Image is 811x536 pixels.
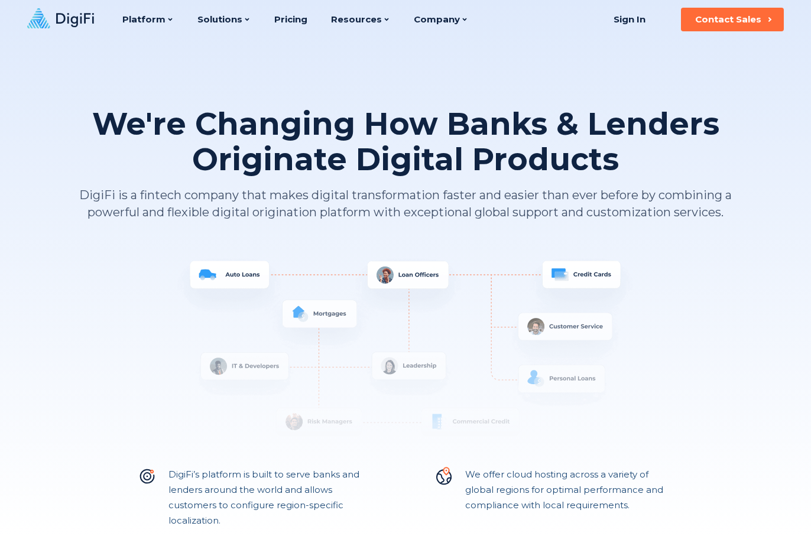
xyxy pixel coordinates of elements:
h1: We're Changing How Banks & Lenders Originate Digital Products [77,106,734,177]
button: Contact Sales [681,8,784,31]
img: System Overview [77,256,734,457]
p: We offer cloud hosting across a variety of global regions for optimal performance and compliance ... [465,467,673,528]
p: DigiFi’s platform is built to serve banks and lenders around the world and allows customers to co... [168,467,377,528]
div: Contact Sales [695,14,761,25]
p: DigiFi is a fintech company that makes digital transformation faster and easier than ever before ... [77,187,734,221]
a: Sign In [599,8,660,31]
